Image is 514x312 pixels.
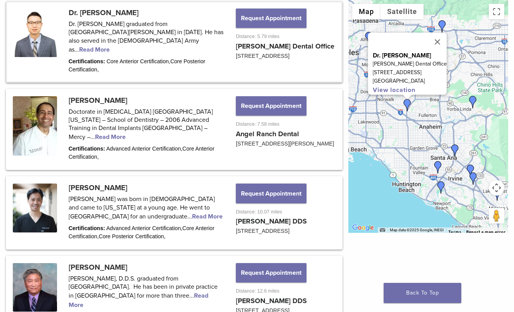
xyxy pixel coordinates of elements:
button: Request Appointment [236,184,306,203]
div: Dr. Rajeev Prasher [467,96,479,108]
div: Dr. Benjamin Lu [363,32,375,44]
div: Dr. Randy Fong [432,161,444,173]
button: Drag Pegman onto the map to open Street View [489,208,504,224]
button: Keyboard shortcuts [380,227,385,233]
span: Map data ©2025 Google, INEGI [390,228,444,232]
div: Dr. Eddie Kao [449,144,461,157]
a: Open this area in Google Maps (opens a new window) [350,223,376,233]
div: Dr. Henry Chung [401,99,414,111]
button: Show street map [352,4,381,19]
p: [GEOGRAPHIC_DATA] [373,77,447,85]
button: Close [428,33,447,51]
button: Request Appointment [236,9,306,28]
button: Request Appointment [236,263,306,283]
button: Request Appointment [236,96,306,116]
div: Dr. Joy Helou [436,20,448,33]
a: Terms (opens in new tab) [448,230,462,234]
img: Google [350,223,376,233]
a: Back To Top [384,283,461,303]
div: Rice Dentistry [467,172,479,185]
button: Show satellite imagery [381,4,424,19]
div: Dr. Frank Raymer [464,165,477,177]
p: [PERSON_NAME] Dental Office [373,60,447,68]
div: Dr. James Chau [435,181,447,194]
button: Map camera controls [489,180,504,196]
p: [STREET_ADDRESS] [373,68,447,77]
p: Dr. [PERSON_NAME] [373,51,447,60]
a: Report a map error [466,230,506,234]
a: View location [373,86,415,94]
button: Toggle fullscreen view [489,4,504,19]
